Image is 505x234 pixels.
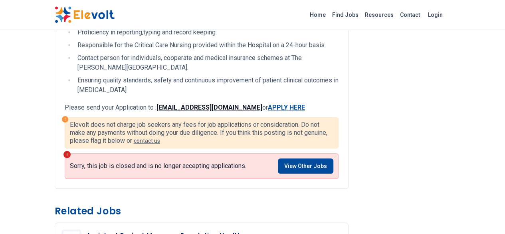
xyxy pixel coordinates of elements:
[75,40,339,50] li: Responsible for the Critical Care Nursing provided within the Hospital on a 24-hour basis.
[70,162,246,170] p: Sorry, this job is closed and is no longer accepting applications.
[55,6,115,23] img: Elevolt
[55,205,349,218] h3: Related Jobs
[70,121,333,145] p: Elevolt does not charge job seekers any fees for job applications or consideration. Do not make a...
[307,8,329,21] a: Home
[75,28,339,37] li: Proficiency in reporting,typing and record keeping.
[75,76,339,95] li: Ensuring quality standards, safety and continuous improvement of patient clinical outcomes in [ME...
[268,104,305,111] a: APPLY HERE
[75,53,339,72] li: Contact person for individuals, cooperate and medical insurance schemes at The [PERSON_NAME][GEOG...
[278,158,333,174] a: View Other Jobs
[65,103,339,112] p: Please send your Application to : or
[156,104,262,111] a: [EMAIL_ADDRESS][DOMAIN_NAME]
[329,8,362,21] a: Find Jobs
[134,138,160,144] a: contact us
[362,8,397,21] a: Resources
[397,8,423,21] a: Contact
[465,196,505,234] iframe: Chat Widget
[423,7,448,23] a: Login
